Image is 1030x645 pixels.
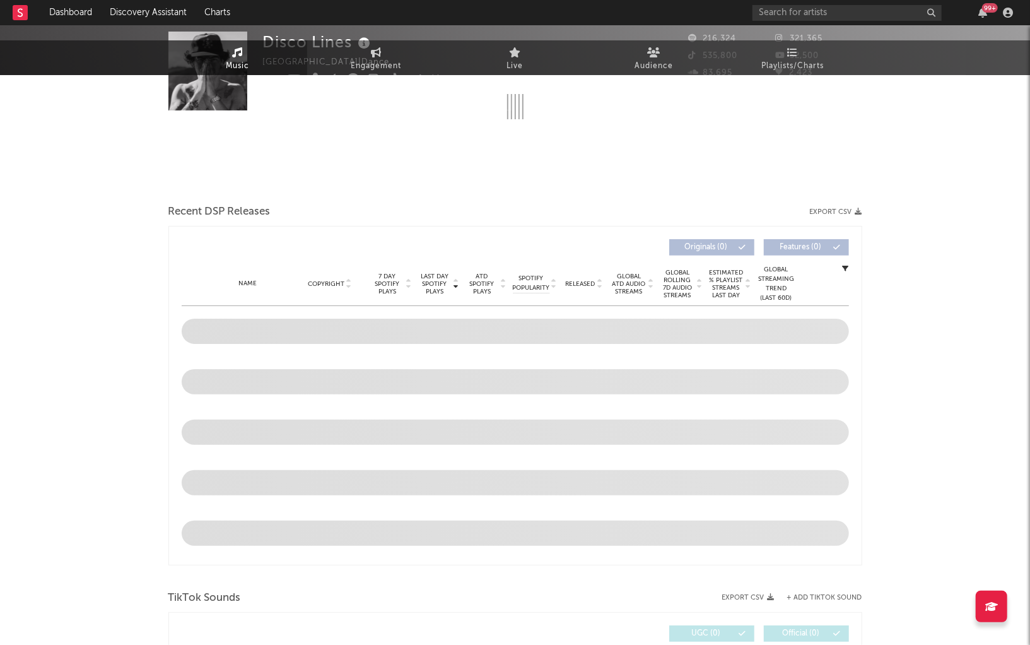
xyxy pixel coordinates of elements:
a: Music [168,40,307,75]
span: ATD Spotify Plays [465,273,499,295]
span: Global ATD Audio Streams [612,273,647,295]
span: UGC ( 0 ) [677,630,735,637]
span: Copyright [308,280,344,288]
span: 216,324 [689,35,737,43]
button: Official(0) [764,625,849,642]
span: Official ( 0 ) [772,630,830,637]
span: Spotify Popularity [512,274,549,293]
button: + Add TikTok Sound [775,595,862,601]
span: Last Day Spotify Plays [418,273,452,295]
span: Music [226,59,249,74]
span: Playlists/Charts [761,59,824,74]
span: Originals ( 0 ) [677,244,735,251]
span: 7 Day Spotify Plays [371,273,404,295]
span: Released [566,280,595,288]
div: Name [207,279,290,288]
span: Live [507,59,524,74]
span: TikTok Sounds [168,591,241,606]
span: Features ( 0 ) [772,244,830,251]
button: Export CSV [810,208,862,216]
button: Originals(0) [669,239,754,256]
div: 99 + [982,3,998,13]
span: Estimated % Playlist Streams Last Day [709,269,744,299]
span: Engagement [351,59,402,74]
button: 99+ [978,8,987,18]
input: Search for artists [752,5,942,21]
span: Recent DSP Releases [168,204,271,220]
button: UGC(0) [669,625,754,642]
span: Global Rolling 7D Audio Streams [660,269,695,299]
span: 321,365 [775,35,822,43]
div: Global Streaming Trend (Last 60D) [758,265,795,303]
button: Export CSV [722,594,775,601]
div: Disco Lines [263,32,374,52]
a: Playlists/Charts [723,40,862,75]
span: Audience [635,59,673,74]
a: Live [446,40,585,75]
a: Engagement [307,40,446,75]
button: Edit [448,73,471,89]
a: Audience [585,40,723,75]
button: Features(0) [764,239,849,256]
button: + Add TikTok Sound [787,595,862,601]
